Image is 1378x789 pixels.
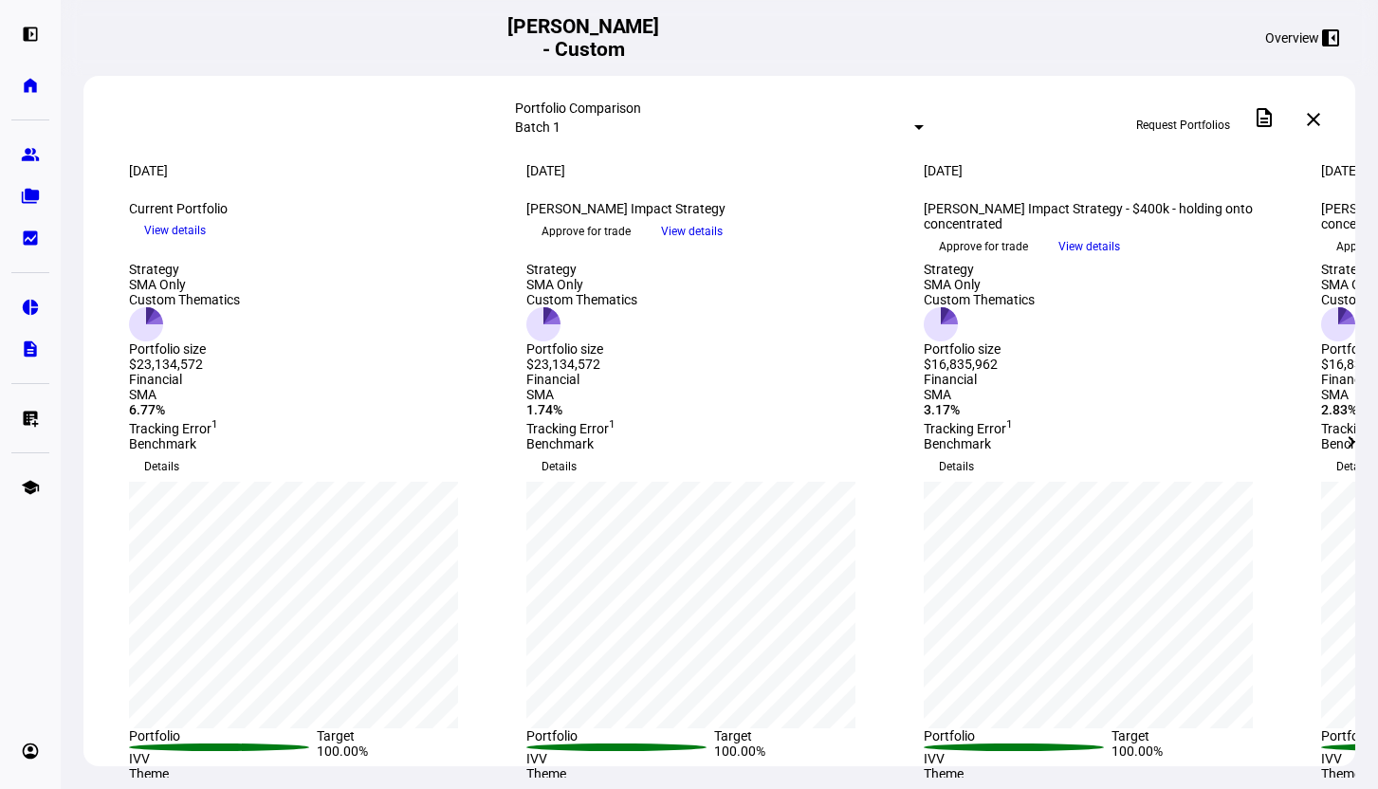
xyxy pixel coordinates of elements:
[526,728,714,743] div: Portfolio
[526,357,637,372] div: $23,134,572
[129,402,504,417] div: 6.77%
[646,223,738,238] a: View details
[1336,451,1371,482] span: Details
[924,201,1298,231] div: [PERSON_NAME] Impact Strategy - $400k - holding onto concentrated
[924,341,1035,357] div: Portfolio size
[924,402,1298,417] div: 3.17%
[714,728,902,743] div: Target
[129,262,240,277] div: Strategy
[317,728,505,743] div: Target
[1253,106,1276,129] mat-icon: description
[144,451,179,482] span: Details
[515,119,560,135] mat-select-trigger: Batch 1
[924,292,1035,307] div: Custom Thematics
[939,231,1028,262] span: Approve for trade
[924,436,1298,451] div: Benchmark
[21,76,40,95] eth-mat-symbol: home
[129,421,218,436] span: Tracking Error
[526,436,901,451] div: Benchmark
[129,728,317,743] div: Portfolio
[1302,108,1325,131] mat-icon: close
[1136,110,1230,140] span: Request Portfolios
[714,743,902,766] div: 100.00%
[924,387,1298,402] div: SMA
[507,15,660,61] h2: [PERSON_NAME] - Custom
[924,482,1253,728] div: chart, 1 series
[924,231,1043,262] button: Approve for trade
[526,341,637,357] div: Portfolio size
[129,387,504,402] div: SMA
[646,217,738,246] button: View details
[21,145,40,164] eth-mat-symbol: group
[939,451,974,482] span: Details
[129,222,221,237] a: View details
[21,298,40,317] eth-mat-symbol: pie_chart
[129,766,504,781] div: Theme
[526,277,637,292] div: SMA Only
[924,262,1035,277] div: Strategy
[11,136,49,174] a: group
[11,288,49,326] a: pie_chart
[1112,743,1299,766] div: 100.00%
[526,387,901,402] div: SMA
[129,357,240,372] div: $23,134,572
[129,372,504,387] div: Financial
[21,742,40,761] eth-mat-symbol: account_circle
[129,341,240,357] div: Portfolio size
[526,216,646,247] button: Approve for trade
[542,216,631,247] span: Approve for trade
[21,187,40,206] eth-mat-symbol: folder_copy
[129,277,240,292] div: SMA Only
[129,436,504,451] div: Benchmark
[924,766,1298,781] div: Theme
[924,421,1013,436] span: Tracking Error
[526,482,855,728] div: chart, 1 series
[1265,30,1319,46] div: Overview
[1006,417,1013,431] sup: 1
[526,292,637,307] div: Custom Thematics
[526,402,901,417] div: 1.74%
[924,451,989,482] button: Details
[924,357,1035,372] div: $16,835,962
[129,451,194,482] button: Details
[526,766,901,781] div: Theme
[144,216,206,245] span: View details
[924,751,1112,766] div: IVV
[11,219,49,257] a: bid_landscape
[21,229,40,248] eth-mat-symbol: bid_landscape
[21,339,40,358] eth-mat-symbol: description
[317,743,505,766] div: 100.00%
[21,409,40,428] eth-mat-symbol: list_alt_add
[129,163,504,178] div: [DATE]
[526,163,901,178] div: [DATE]
[515,101,924,116] div: Portfolio Comparison
[129,292,240,307] div: Custom Thematics
[924,277,1035,292] div: SMA Only
[1121,110,1245,140] button: Request Portfolios
[526,262,637,277] div: Strategy
[129,751,317,766] div: IVV
[11,177,49,215] a: folder_copy
[526,451,592,482] button: Details
[924,163,1298,178] div: [DATE]
[129,201,504,216] div: Current Portfolio
[526,372,901,387] div: Financial
[1340,431,1363,453] mat-icon: chevron_right
[924,372,1298,387] div: Financial
[542,451,577,482] span: Details
[21,478,40,497] eth-mat-symbol: school
[129,482,458,728] div: chart, 1 series
[1043,238,1135,253] a: View details
[11,66,49,104] a: home
[1250,23,1355,53] button: Overview
[1319,27,1342,49] mat-icon: left_panel_close
[1112,728,1299,743] div: Target
[11,330,49,368] a: description
[21,25,40,44] eth-mat-symbol: left_panel_open
[211,417,218,431] sup: 1
[526,751,714,766] div: IVV
[924,728,1112,743] div: Portfolio
[129,216,221,245] button: View details
[526,201,901,216] div: [PERSON_NAME] Impact Strategy
[609,417,616,431] sup: 1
